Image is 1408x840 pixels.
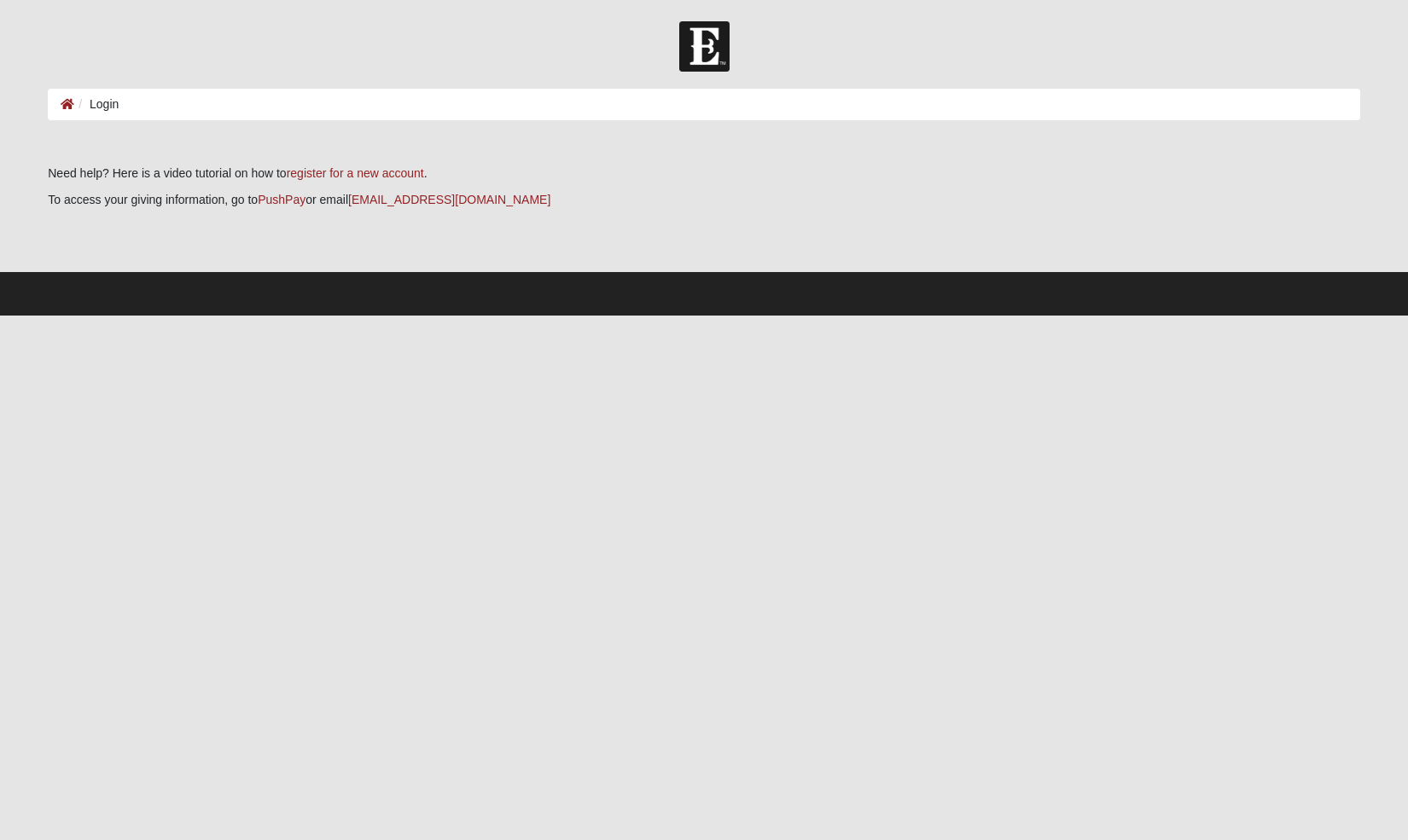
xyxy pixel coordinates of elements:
[74,96,119,113] li: Login
[258,193,305,206] a: PushPay
[679,21,730,72] img: Church of Eleven22 Logo
[48,165,1360,182] p: Need help? Here is a video tutorial on how to .
[48,191,1360,209] p: To access your giving information, go to or email
[287,166,424,180] a: register for a new account
[348,193,550,206] a: [EMAIL_ADDRESS][DOMAIN_NAME]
